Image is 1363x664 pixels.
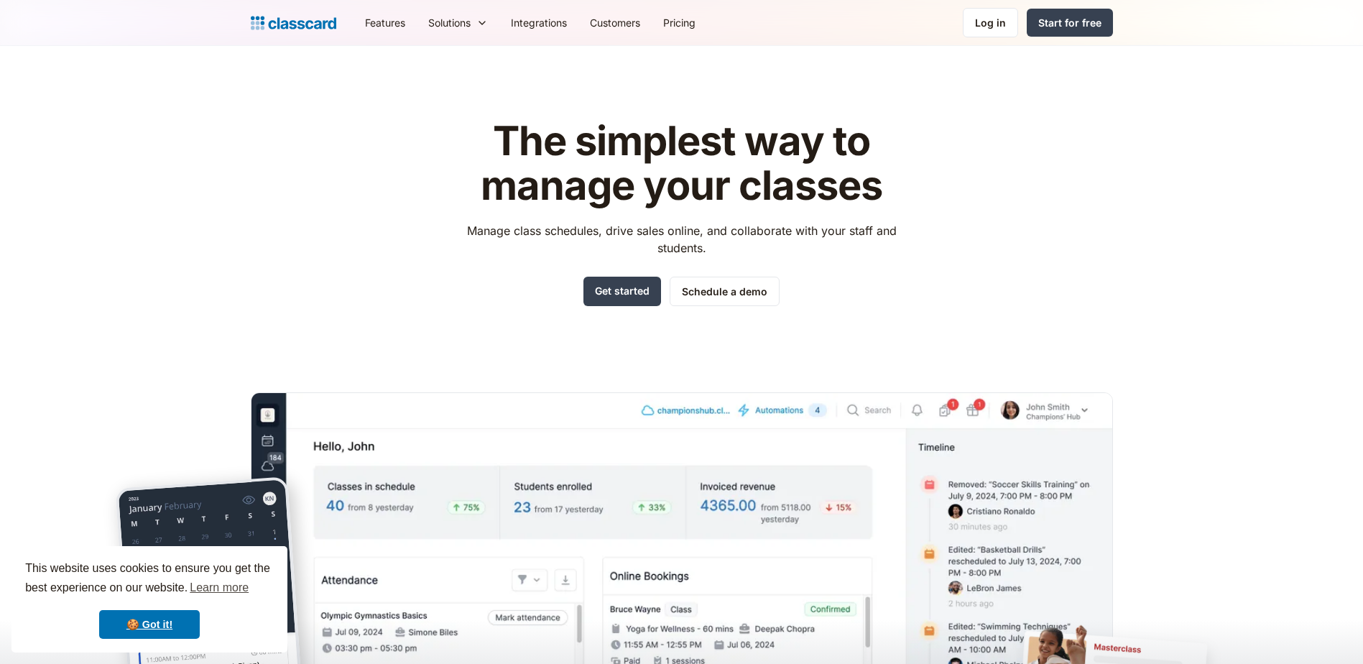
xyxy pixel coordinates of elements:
[25,560,274,599] span: This website uses cookies to ensure you get the best experience on our website.
[251,13,336,33] a: home
[453,119,910,208] h1: The simplest way to manage your classes
[963,8,1018,37] a: Log in
[975,15,1006,30] div: Log in
[417,6,499,39] div: Solutions
[578,6,652,39] a: Customers
[670,277,780,306] a: Schedule a demo
[583,277,661,306] a: Get started
[11,546,287,653] div: cookieconsent
[453,222,910,257] p: Manage class schedules, drive sales online, and collaborate with your staff and students.
[188,577,251,599] a: learn more about cookies
[499,6,578,39] a: Integrations
[1027,9,1113,37] a: Start for free
[354,6,417,39] a: Features
[1038,15,1101,30] div: Start for free
[99,610,200,639] a: dismiss cookie message
[428,15,471,30] div: Solutions
[652,6,707,39] a: Pricing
